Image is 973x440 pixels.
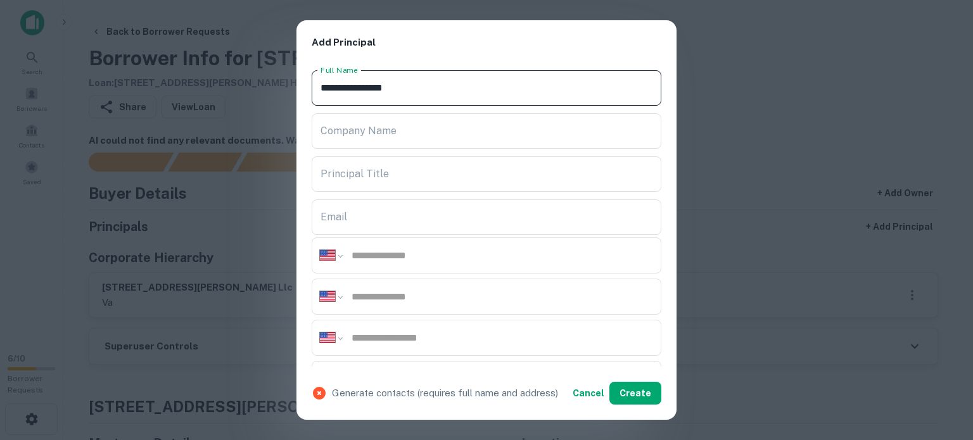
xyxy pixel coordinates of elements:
[910,339,973,399] iframe: Chat Widget
[568,382,609,405] button: Cancel
[332,386,558,401] p: Generate contacts (requires full name and address)
[609,382,661,405] button: Create
[321,65,358,75] label: Full Name
[296,20,677,65] h2: Add Principal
